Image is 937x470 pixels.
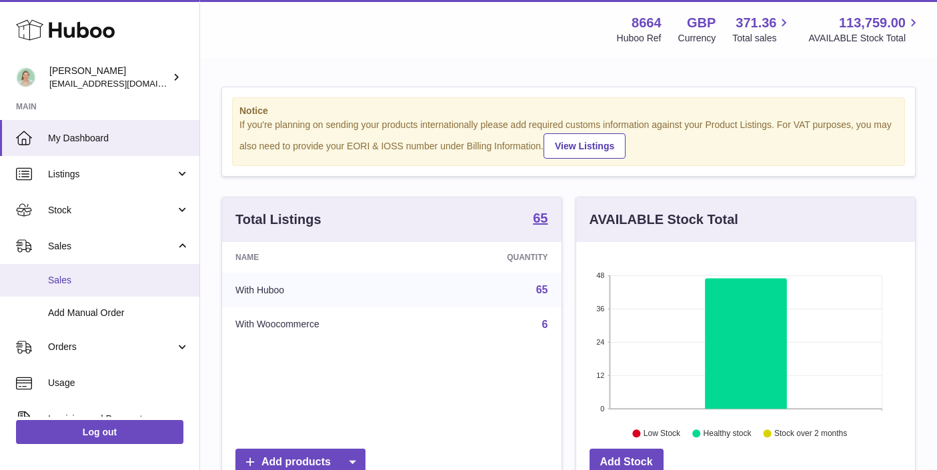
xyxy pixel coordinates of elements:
span: My Dashboard [48,132,189,145]
strong: GBP [687,14,716,32]
span: Listings [48,168,175,181]
h3: AVAILABLE Stock Total [590,211,738,229]
text: 24 [596,338,604,346]
a: 65 [536,284,548,295]
span: Stock [48,204,175,217]
span: Sales [48,274,189,287]
strong: 8664 [632,14,662,32]
strong: 65 [533,211,548,225]
div: [PERSON_NAME] [49,65,169,90]
a: View Listings [544,133,626,159]
span: 371.36 [736,14,776,32]
a: 371.36 Total sales [732,14,792,45]
span: Total sales [732,32,792,45]
a: Log out [16,420,183,444]
span: Add Manual Order [48,307,189,319]
strong: Notice [239,105,898,117]
span: Sales [48,240,175,253]
text: 0 [600,405,604,413]
h3: Total Listings [235,211,321,229]
td: With Huboo [222,273,433,307]
text: Low Stock [643,429,680,438]
text: Healthy stock [703,429,752,438]
div: Currency [678,32,716,45]
a: 113,759.00 AVAILABLE Stock Total [808,14,921,45]
div: If you're planning on sending your products internationally please add required customs informati... [239,119,898,159]
img: hello@thefacialcuppingexpert.com [16,67,36,87]
span: Invoicing and Payments [48,413,175,425]
text: 36 [596,305,604,313]
th: Quantity [433,242,562,273]
a: 65 [533,211,548,227]
span: AVAILABLE Stock Total [808,32,921,45]
span: Usage [48,377,189,389]
text: 12 [596,371,604,379]
th: Name [222,242,433,273]
text: 48 [596,271,604,279]
text: Stock over 2 months [774,429,847,438]
div: Huboo Ref [617,32,662,45]
span: Orders [48,341,175,353]
a: 6 [542,319,548,330]
span: 113,759.00 [839,14,906,32]
td: With Woocommerce [222,307,433,342]
span: [EMAIL_ADDRESS][DOMAIN_NAME] [49,78,196,89]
